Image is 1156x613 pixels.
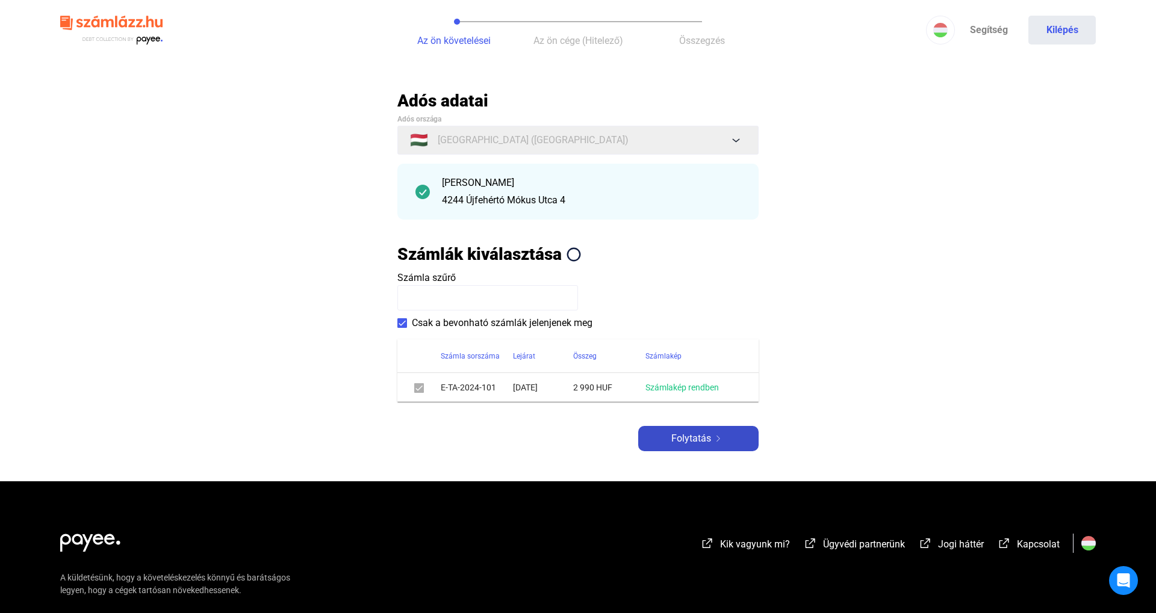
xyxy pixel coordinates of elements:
a: external-link-whiteKapcsolat [997,540,1060,552]
span: 🇭🇺 [410,133,428,147]
div: Számla sorszáma [441,349,513,363]
span: Összegzés [679,35,725,46]
span: Ügyvédi partnerünk [823,538,905,550]
div: 4244 Újfehértó Mókus Utca 4 [442,193,741,208]
a: external-link-whiteJogi háttér [918,540,984,552]
h2: Számlák kiválasztása [397,244,562,265]
div: Számlakép [645,349,744,363]
img: external-link-white [918,537,933,549]
span: Kik vagyunk mi? [720,538,790,550]
a: Segítség [955,16,1022,45]
div: [PERSON_NAME] [442,176,741,190]
span: Számla szűrő [397,272,456,283]
span: [GEOGRAPHIC_DATA] ([GEOGRAPHIC_DATA]) [438,133,629,147]
div: Összeg [573,349,597,363]
button: HU [926,16,955,45]
img: external-link-white [803,537,818,549]
div: Számla sorszáma [441,349,500,363]
div: Open Intercom Messenger [1109,566,1138,595]
span: Folytatás [671,431,711,446]
div: Számlakép [645,349,682,363]
span: Jogi háttér [938,538,984,550]
img: arrow-right-white [711,436,726,442]
img: HU.svg [1081,536,1096,550]
span: Az ön követelései [417,35,491,46]
a: external-link-whiteÜgyvédi partnerünk [803,540,905,552]
button: Kilépés [1028,16,1096,45]
a: external-link-whiteKik vagyunk mi? [700,540,790,552]
button: Folytatásarrow-right-white [638,426,759,451]
span: Kapcsolat [1017,538,1060,550]
button: 🇭🇺[GEOGRAPHIC_DATA] ([GEOGRAPHIC_DATA]) [397,126,759,155]
td: 2 990 HUF [573,373,645,402]
img: external-link-white [997,537,1011,549]
div: Lejárat [513,349,535,363]
span: Az ön cége (Hitelező) [533,35,623,46]
h2: Adós adatai [397,90,759,111]
td: E-TA-2024-101 [441,373,513,402]
div: Összeg [573,349,645,363]
img: HU [933,23,948,37]
div: Lejárat [513,349,573,363]
span: Adós országa [397,115,441,123]
img: external-link-white [700,537,715,549]
span: Csak a bevonható számlák jelenjenek meg [412,316,592,330]
a: Számlakép rendben [645,383,719,392]
img: szamlazzhu-logo [60,11,163,50]
td: [DATE] [513,373,573,402]
img: checkmark-darker-green-circle [415,185,430,199]
img: white-payee-white-dot.svg [60,527,120,552]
